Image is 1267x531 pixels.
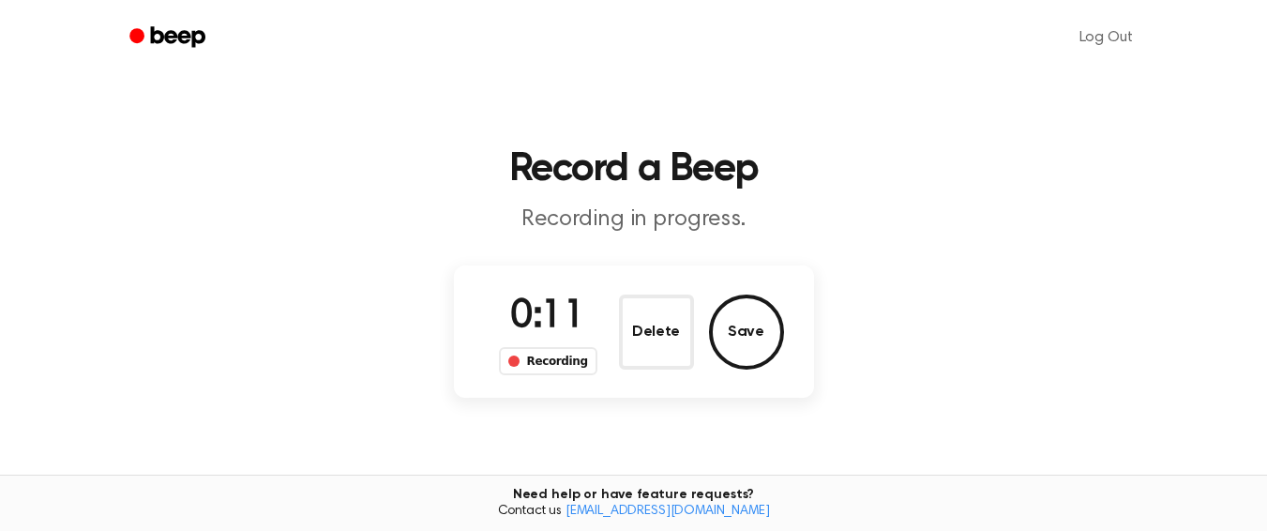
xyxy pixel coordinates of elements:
a: Log Out [1061,15,1152,60]
p: Recording in progress. [274,205,994,235]
div: Recording [499,347,597,375]
a: [EMAIL_ADDRESS][DOMAIN_NAME] [566,505,770,518]
button: Delete Audio Record [619,295,694,370]
span: Contact us [11,504,1256,521]
button: Save Audio Record [709,295,784,370]
h1: Record a Beep [154,150,1114,190]
a: Beep [116,20,222,56]
span: 0:11 [510,297,585,337]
